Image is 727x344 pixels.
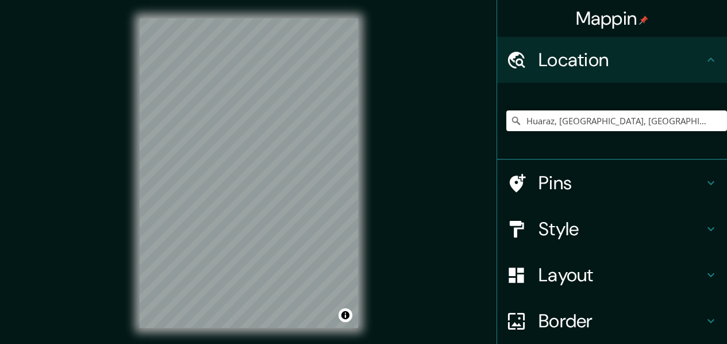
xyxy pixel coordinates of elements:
[538,171,704,194] h4: Pins
[497,206,727,252] div: Style
[497,298,727,344] div: Border
[339,308,352,322] button: Toggle attribution
[140,18,358,328] canvas: Map
[497,160,727,206] div: Pins
[538,48,704,71] h4: Location
[639,16,648,25] img: pin-icon.png
[506,110,727,131] input: Pick your city or area
[497,37,727,83] div: Location
[497,252,727,298] div: Layout
[576,7,649,30] h4: Mappin
[538,309,704,332] h4: Border
[538,263,704,286] h4: Layout
[538,217,704,240] h4: Style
